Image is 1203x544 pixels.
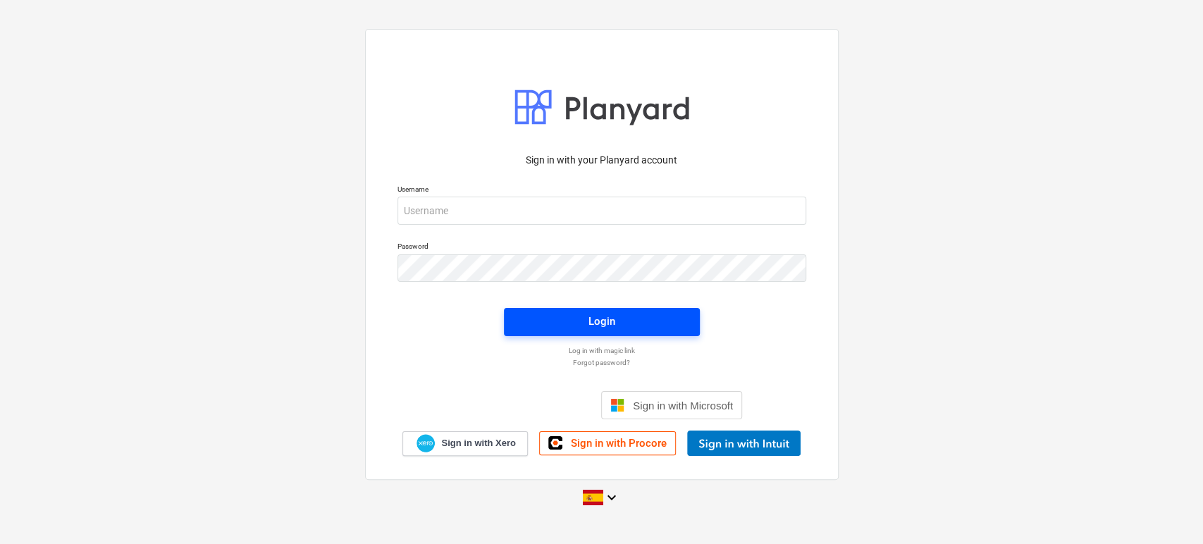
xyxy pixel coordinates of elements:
iframe: Sign in with Google Button [454,390,597,421]
span: Sign in with Procore [571,437,667,450]
p: Username [397,185,806,197]
a: Forgot password? [390,358,813,367]
a: Sign in with Xero [402,431,528,456]
i: keyboard_arrow_down [603,489,620,506]
a: Log in with magic link [390,346,813,355]
span: Sign in with Microsoft [633,400,733,412]
button: Login [504,308,700,336]
input: Username [397,197,806,225]
span: Sign in with Xero [441,437,515,450]
div: Login [588,312,615,330]
img: Microsoft logo [610,398,624,412]
p: Password [397,242,806,254]
img: Xero logo [417,434,435,453]
a: Sign in with Procore [539,431,676,455]
p: Sign in with your Planyard account [397,153,806,168]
